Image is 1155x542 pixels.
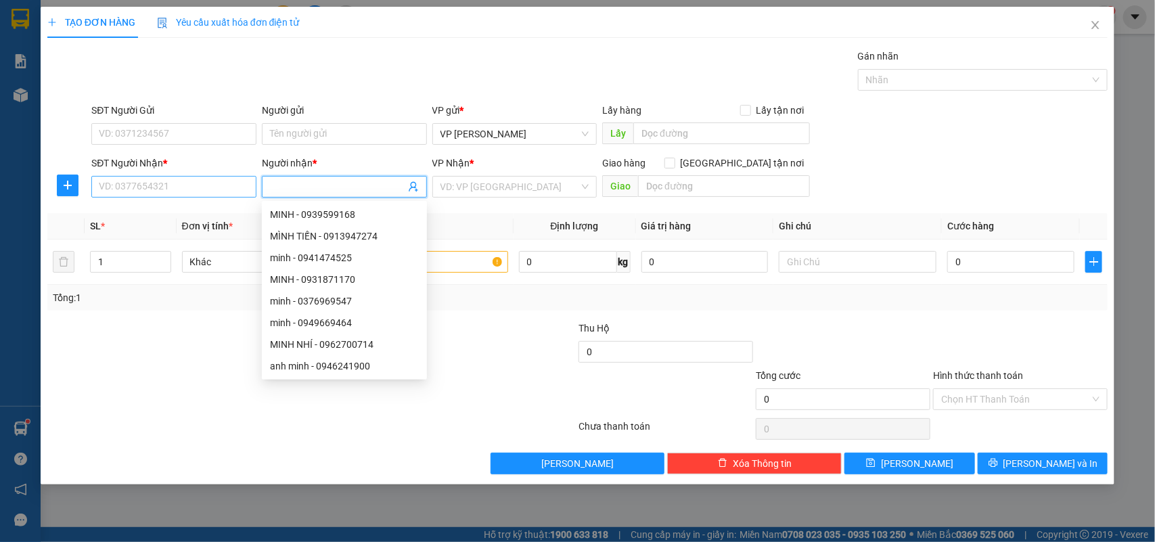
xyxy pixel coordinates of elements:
[270,337,419,352] div: MINH NHÍ - 0962700714
[53,251,74,273] button: delete
[1086,256,1102,267] span: plus
[1090,20,1101,30] span: close
[127,50,566,67] li: Hotline: 02839552959
[127,33,566,50] li: 26 Phó Cơ Điều, Phường 12
[541,456,614,471] span: [PERSON_NAME]
[432,158,470,168] span: VP Nhận
[602,122,633,144] span: Lấy
[779,251,936,273] input: Ghi Chú
[579,323,610,334] span: Thu Hộ
[157,17,300,28] span: Yêu cầu xuất hóa đơn điện tử
[773,213,942,240] th: Ghi chú
[667,453,842,474] button: deleteXóa Thông tin
[881,456,953,471] span: [PERSON_NAME]
[270,359,419,374] div: anh minh - 0946241900
[262,204,427,225] div: MINH - 0939599168
[408,181,419,192] span: user-add
[90,221,101,231] span: SL
[91,156,256,171] div: SĐT Người Nhận
[182,221,233,231] span: Đơn vị tính
[718,458,727,469] span: delete
[262,312,427,334] div: minh - 0949669464
[262,247,427,269] div: minh - 0941474525
[641,251,769,273] input: 0
[47,18,57,27] span: plus
[270,229,419,244] div: MÌNH TIẾN - 0913947274
[641,221,692,231] span: Giá trị hàng
[262,156,427,171] div: Người nhận
[432,103,597,118] div: VP gửi
[947,221,994,231] span: Cước hàng
[440,124,589,144] span: VP Bạc Liêu
[844,453,974,474] button: save[PERSON_NAME]
[933,370,1023,381] label: Hình thức thanh toán
[270,250,419,265] div: minh - 0941474525
[491,453,665,474] button: [PERSON_NAME]
[602,105,641,116] span: Lấy hàng
[262,355,427,377] div: anh minh - 0946241900
[190,252,332,272] span: Khác
[978,453,1108,474] button: printer[PERSON_NAME] và In
[756,370,800,381] span: Tổng cước
[270,294,419,309] div: minh - 0376969547
[270,315,419,330] div: minh - 0949669464
[47,17,135,28] span: TẠO ĐƠN HÀNG
[57,175,78,196] button: plus
[58,180,78,191] span: plus
[858,51,899,62] label: Gán nhãn
[989,458,998,469] span: printer
[633,122,810,144] input: Dọc đường
[602,175,638,197] span: Giao
[17,17,85,85] img: logo.jpg
[675,156,810,171] span: [GEOGRAPHIC_DATA] tận nơi
[262,290,427,312] div: minh - 0376969547
[733,456,792,471] span: Xóa Thông tin
[617,251,631,273] span: kg
[551,221,599,231] span: Định lượng
[262,103,427,118] div: Người gửi
[270,272,419,287] div: MINH - 0931871170
[17,98,236,120] b: GỬI : VP [PERSON_NAME]
[1077,7,1114,45] button: Close
[262,269,427,290] div: MINH - 0931871170
[602,158,646,168] span: Giao hàng
[53,290,447,305] div: Tổng: 1
[751,103,810,118] span: Lấy tận nơi
[578,419,755,443] div: Chưa thanh toán
[638,175,810,197] input: Dọc đường
[262,334,427,355] div: MINH NHÍ - 0962700714
[1003,456,1098,471] span: [PERSON_NAME] và In
[91,103,256,118] div: SĐT Người Gửi
[866,458,876,469] span: save
[350,251,508,273] input: VD: Bàn, Ghế
[270,207,419,222] div: MINH - 0939599168
[157,18,168,28] img: icon
[1085,251,1102,273] button: plus
[262,225,427,247] div: MÌNH TIẾN - 0913947274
